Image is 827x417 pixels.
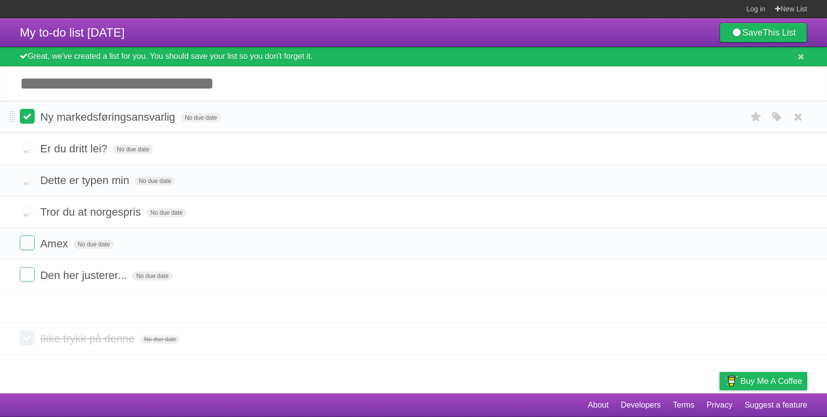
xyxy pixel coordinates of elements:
[20,172,35,187] label: Done
[40,237,70,250] span: Amex
[20,109,35,124] label: Done
[620,396,661,415] a: Developers
[747,109,766,125] label: Star task
[40,142,110,155] span: Er du dritt lei?
[720,372,807,390] a: Buy me a coffee
[20,330,35,345] label: Done
[707,396,732,415] a: Privacy
[40,111,178,123] span: Ny markedsføringsansvarlig
[40,174,132,186] span: Dette er typen min
[673,396,695,415] a: Terms
[40,269,129,281] span: Den her justerer...
[20,204,35,219] label: Done
[181,113,221,122] span: No due date
[724,372,738,389] img: Buy me a coffee
[116,303,156,312] span: No due date
[20,299,35,314] label: Done
[20,235,35,250] label: Done
[74,240,114,249] span: No due date
[147,208,187,217] span: No due date
[135,177,175,185] span: No due date
[140,335,180,344] span: No due date
[20,140,35,155] label: Done
[20,267,35,282] label: Done
[763,28,796,38] b: This List
[720,23,807,43] a: SaveThis List
[113,145,153,154] span: No due date
[40,301,113,313] span: Hjemme alene
[588,396,609,415] a: About
[20,26,125,39] span: My to-do list [DATE]
[740,372,802,390] span: Buy me a coffee
[745,396,807,415] a: Suggest a feature
[40,332,137,345] span: Ikke trykk på denne
[132,272,172,280] span: No due date
[40,206,143,218] span: Tror du at norgespris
